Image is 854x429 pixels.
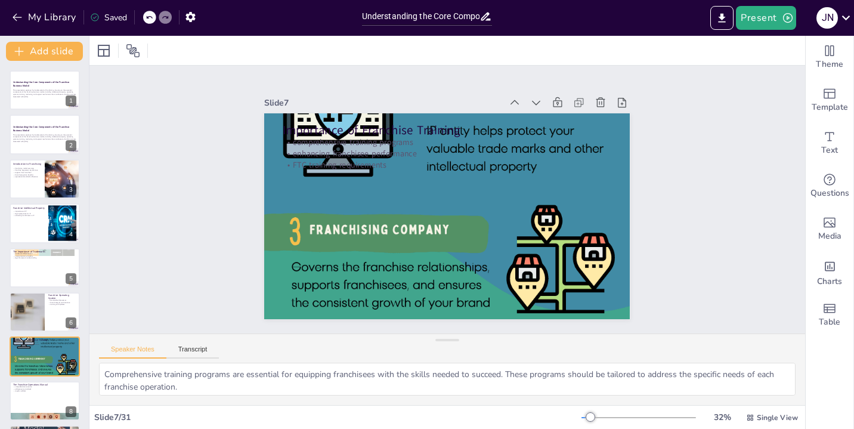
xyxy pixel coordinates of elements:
[816,7,838,29] div: J N
[283,148,612,159] p: enhancing franchisee performance
[13,252,76,255] p: trademark differentiation
[13,212,45,215] p: legal protections for IP
[166,345,219,359] button: Transcript
[810,187,849,200] span: Questions
[10,292,80,332] div: https://cdn.sendsteps.com/images/logo/sendsteps_logo_white.pnghttps://cdn.sendsteps.com/images/lo...
[13,211,45,213] p: importance of IP
[362,8,480,25] input: Insert title
[283,137,612,148] p: comprehensive training programs
[819,316,840,329] span: Table
[821,144,838,157] span: Text
[13,206,45,210] p: Franchise Intellectual Property
[708,412,737,423] div: 32 %
[736,6,796,30] button: Present
[13,89,76,95] p: This presentation explores the fundamentals of franchising, focusing on the essential components ...
[94,412,581,423] div: Slide 7 / 31
[812,101,848,114] span: Template
[13,169,41,172] p: franchise agreement significance
[13,95,76,98] p: Generated with [URL]
[66,140,76,151] div: 2
[99,345,166,359] button: Speaker Notes
[710,6,734,30] button: Export to PowerPoint
[13,345,76,348] p: FTC training requirements
[10,248,80,288] div: https://cdn.sendsteps.com/images/logo/sendsteps_logo_white.pnghttps://cdn.sendsteps.com/images/lo...
[757,413,798,422] span: Single View
[13,162,41,166] p: Introduction to Franchising
[90,12,127,23] div: Saved
[48,304,76,306] p: training and updates
[48,299,76,301] p: standardized processes
[13,343,76,345] p: enhancing franchisee performance
[10,70,80,110] div: https://cdn.sendsteps.com/images/logo/sendsteps_logo_white.pnghttps://cdn.sendsteps.com/images/lo...
[806,165,853,208] div: Get real-time input from your audience
[817,275,842,288] span: Charts
[13,388,76,390] p: adherence to standards
[264,97,501,109] div: Slide 7
[806,79,853,122] div: Add ready made slides
[806,251,853,294] div: Add charts and graphs
[13,174,41,176] p: brand recognition benefits
[818,230,841,243] span: Media
[806,36,853,79] div: Change the overall theme
[13,171,41,174] p: support from franchiser
[13,133,76,140] p: This presentation explores the fundamentals of franchising, focusing on the essential components ...
[13,390,76,392] p: regular updates
[806,122,853,165] div: Add text boxes
[66,95,76,106] div: 1
[66,406,76,417] div: 8
[126,44,140,58] span: Position
[99,363,796,396] textarea: Comprehensive training programs are essential for equipping franchisees with the skills needed to...
[66,317,76,328] div: 6
[13,255,76,257] p: communication of quality
[66,362,76,373] div: 7
[13,176,41,178] p: operational standards adherence
[10,159,80,199] div: https://cdn.sendsteps.com/images/logo/sendsteps_logo_white.pnghttps://cdn.sendsteps.com/images/lo...
[816,6,838,30] button: J N
[816,58,843,71] span: Theme
[10,337,80,376] div: 7
[48,301,76,304] p: brand integrity maintenance
[48,294,76,300] p: Franchise Operating System
[13,81,69,88] strong: Understanding the Core Components of the Franchise Business Model
[283,159,612,171] p: FTC training requirements
[13,257,76,259] p: legal framework understanding
[13,338,76,342] p: Importance of Franchise Training
[13,125,69,132] strong: Understanding the Core Components of the Franchise Business Model
[13,341,76,344] p: comprehensive training programs
[9,8,81,27] button: My Library
[6,42,83,61] button: Add slide
[13,382,76,386] p: The Franchise Operations Manual
[10,381,80,421] div: 8
[13,167,41,169] p: franchising model overview
[13,215,45,217] p: educating franchisees on IP
[66,229,76,240] div: 4
[13,249,76,253] p: The Importance of Trademarks
[806,208,853,251] div: Add images, graphics, shapes or video
[13,385,76,388] p: comprehensive resource
[10,115,80,154] div: https://cdn.sendsteps.com/images/logo/sendsteps_logo_white.pnghttps://cdn.sendsteps.com/images/lo...
[10,203,80,243] div: https://cdn.sendsteps.com/images/logo/sendsteps_logo_white.pnghttps://cdn.sendsteps.com/images/lo...
[283,122,612,139] p: Importance of Franchise Training
[66,273,76,284] div: 5
[94,41,113,60] div: Layout
[13,140,76,142] p: Generated with [URL]
[66,184,76,195] div: 3
[806,294,853,337] div: Add a table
